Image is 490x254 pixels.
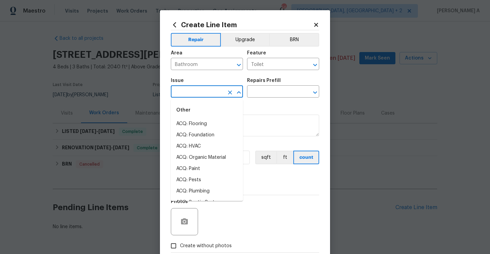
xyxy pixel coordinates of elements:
[171,51,182,55] h5: Area
[180,242,232,250] span: Create without photos
[225,88,235,97] button: Clear
[310,88,320,97] button: Open
[171,33,221,47] button: Repair
[171,197,243,208] li: ACQ: Septic System
[310,60,320,70] button: Open
[171,141,243,152] li: ACQ: HVAC
[171,102,243,118] div: Other
[247,51,266,55] h5: Feature
[255,151,276,164] button: sqft
[234,60,244,70] button: Open
[171,118,243,130] li: ACQ: Flooring
[171,186,243,197] li: ACQ: Plumbing
[234,88,244,97] button: Close
[276,151,293,164] button: ft
[221,33,269,47] button: Upgrade
[269,33,319,47] button: BRN
[171,78,184,83] h5: Issue
[171,152,243,163] li: ACQ: Organic Material
[293,151,319,164] button: count
[171,174,243,186] li: ACQ: Pests
[171,163,243,174] li: ACQ: Paint
[171,130,243,141] li: ACQ: Foundation
[247,78,281,83] h5: Repairs Prefill
[171,21,313,29] h2: Create Line Item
